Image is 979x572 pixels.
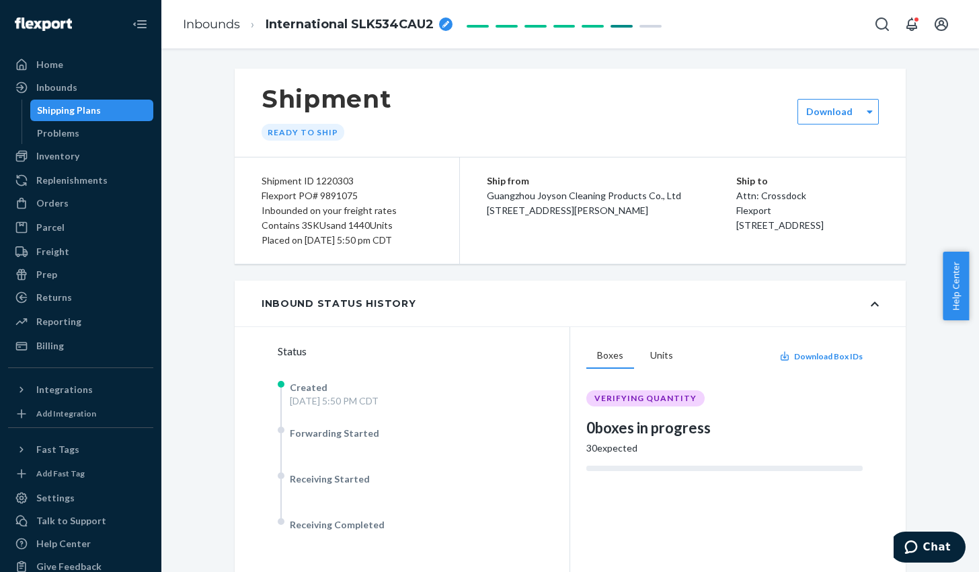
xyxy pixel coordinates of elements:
div: Talk to Support [36,514,106,528]
div: Returns [36,291,72,304]
a: Inventory [8,145,153,167]
div: Flexport PO# 9891075 [262,188,432,203]
div: 30 expected [586,441,863,455]
div: Inbounded on your freight rates [262,203,432,218]
div: Add Fast Tag [36,468,85,479]
div: Status [278,343,570,359]
button: Download Box IDs [779,351,863,362]
a: Reporting [8,311,153,332]
div: Add Integration [36,408,96,419]
div: Inbound Status History [262,297,416,310]
iframe: Opens a widget where you can chat to one of our agents [894,532,966,565]
div: Billing [36,339,64,353]
a: Settings [8,487,153,509]
div: Home [36,58,63,71]
a: Prep [8,264,153,285]
span: Forwarding Started [290,427,379,439]
button: Boxes [586,343,634,369]
p: Attn: Crossdock [736,188,879,203]
a: Home [8,54,153,75]
button: Close Navigation [126,11,153,38]
a: Add Integration [8,406,153,422]
a: Replenishments [8,170,153,191]
a: Problems [30,122,154,144]
div: [DATE] 5:50 PM CDT [290,394,379,408]
span: International SLK534CAU2 [266,16,434,34]
span: [STREET_ADDRESS] [736,219,824,231]
button: Integrations [8,379,153,400]
div: Integrations [36,383,93,396]
a: Parcel [8,217,153,238]
p: Ship to [736,174,879,188]
div: Inventory [36,149,79,163]
h1: Shipment [262,85,391,113]
button: Fast Tags [8,439,153,460]
button: Open account menu [928,11,955,38]
div: Parcel [36,221,65,234]
div: Fast Tags [36,443,79,456]
div: 0 boxes in progress [586,417,863,438]
div: Replenishments [36,174,108,187]
a: Inbounds [8,77,153,98]
div: Shipment ID 1220303 [262,174,432,188]
button: Help Center [943,252,969,320]
button: Open notifications [898,11,925,38]
div: Freight [36,245,69,258]
div: Orders [36,196,69,210]
div: Reporting [36,315,81,328]
a: Add Fast Tag [8,466,153,482]
a: Billing [8,335,153,357]
span: Guangzhou Joyson Cleaning Products Co., Ltd [STREET_ADDRESS][PERSON_NAME] [487,190,681,216]
div: Help Center [36,537,91,550]
img: Flexport logo [15,17,72,31]
a: Freight [8,241,153,262]
button: Talk to Support [8,510,153,532]
p: Ship from [487,174,736,188]
span: Created [290,382,327,393]
a: Inbounds [183,17,240,32]
a: Orders [8,192,153,214]
a: Returns [8,287,153,308]
div: Placed on [DATE] 5:50 pm CDT [262,233,432,248]
div: Inbounds [36,81,77,94]
div: Problems [37,127,79,140]
label: Download [806,105,853,118]
a: Shipping Plans [30,100,154,121]
span: Receiving Completed [290,519,385,530]
button: Open Search Box [869,11,896,38]
span: VERIFYING QUANTITY [594,393,697,404]
div: Settings [36,491,75,505]
span: Receiving Started [290,473,370,485]
p: Flexport [736,203,879,218]
ol: breadcrumbs [172,5,463,44]
div: Ready to ship [262,124,344,141]
div: Shipping Plans [37,104,101,117]
div: Prep [36,268,57,281]
a: Help Center [8,533,153,555]
div: Contains 3 SKUs and 1440 Units [262,218,432,233]
button: Units [639,343,684,369]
